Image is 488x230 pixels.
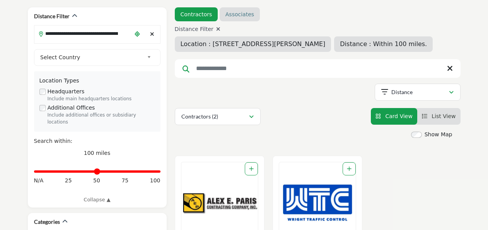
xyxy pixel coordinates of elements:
h2: Categories [34,218,60,226]
label: Headquarters [48,88,85,96]
a: Add To List [249,166,254,172]
li: List View [417,108,461,125]
p: Distance [391,88,413,96]
div: Choose your current location [131,26,143,43]
li: Card View [371,108,417,125]
div: Search within: [34,137,160,145]
a: View List [422,113,456,119]
span: Card View [385,113,412,119]
span: 100 [150,177,160,185]
p: Contractors (2) [181,113,218,120]
span: N/A [34,177,44,185]
label: Show Map [425,130,452,139]
span: 100 miles [84,150,111,156]
a: View Card [375,113,413,119]
a: Associates [225,10,254,18]
div: Include main headquarters locations [48,96,155,103]
input: Search Location [34,26,132,41]
button: Distance [375,84,461,101]
a: Collapse ▲ [34,196,160,204]
a: Contractors [181,10,212,18]
button: Contractors (2) [175,108,261,125]
span: 50 [93,177,100,185]
h4: Distance Filter [175,26,433,33]
span: List View [432,113,456,119]
div: Include additional offices or subsidiary locations [48,112,155,126]
h2: Distance Filter [34,12,70,20]
span: 75 [121,177,128,185]
span: Location : [STREET_ADDRESS][PERSON_NAME] [181,40,326,48]
span: Distance : Within 100 miles. [340,40,427,48]
span: Select Country [40,53,144,62]
a: Add To List [347,166,351,172]
label: Additional Offices [48,104,95,112]
span: 25 [65,177,72,185]
input: Search Keyword [175,59,461,78]
div: Location Types [39,77,155,85]
div: Clear search location [147,26,158,43]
